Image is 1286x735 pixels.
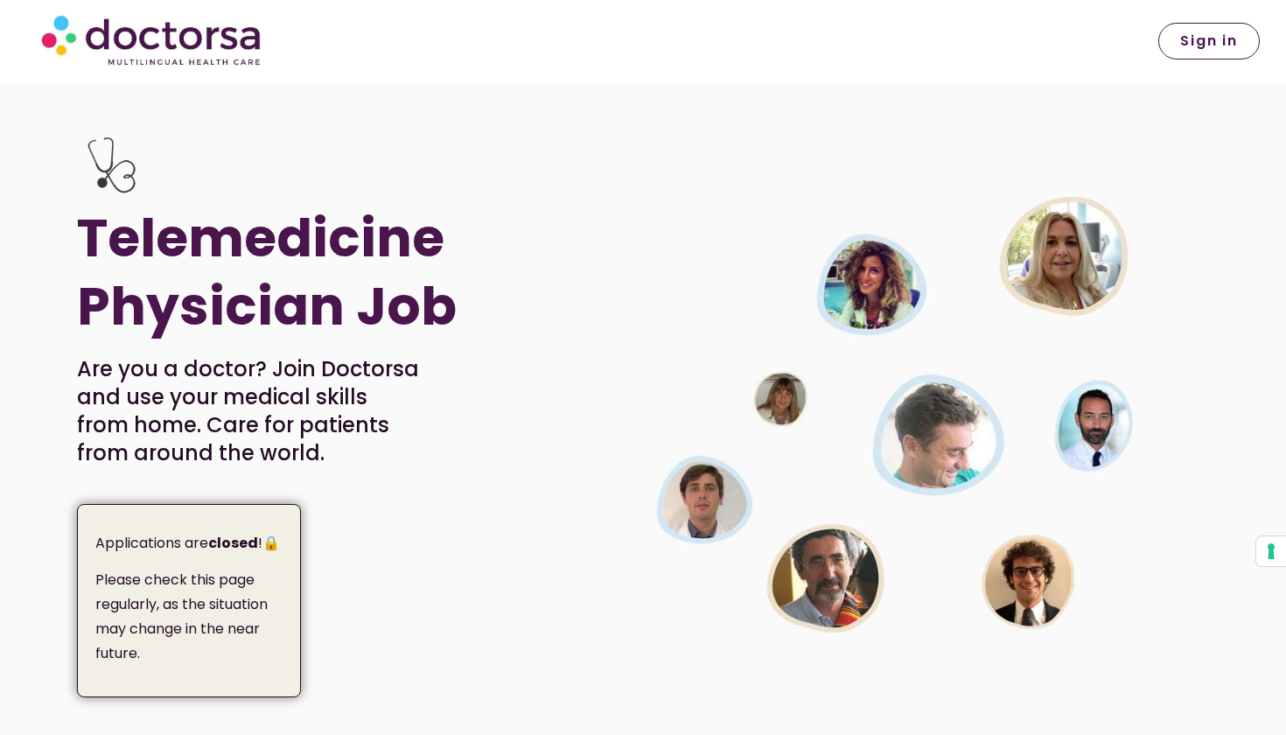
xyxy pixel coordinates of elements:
button: Your consent preferences for tracking technologies [1256,536,1286,566]
p: Are you a doctor? Join Doctorsa and use your medical skills from home. Care for patients from aro... [77,355,421,467]
span: Sign in [1180,34,1238,48]
p: Applications are !🔒 [95,531,288,556]
strong: closed [208,533,258,553]
a: Sign in [1158,23,1260,59]
h1: Telemedicine Physician Job [77,204,534,340]
p: Please check this page regularly, as the situation may change in the near future. [95,568,288,666]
